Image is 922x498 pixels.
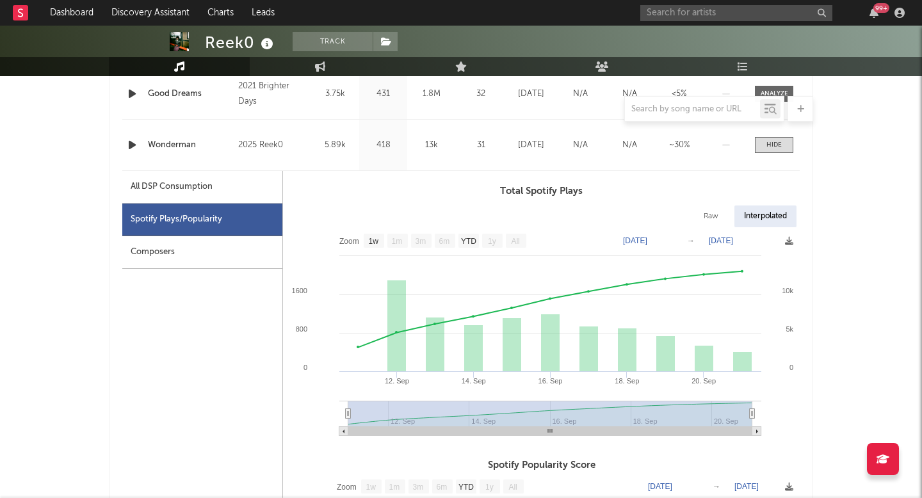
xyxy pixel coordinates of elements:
text: 3m [413,483,424,492]
text: [DATE] [623,236,647,245]
text: 6m [437,483,448,492]
div: 3.75k [314,88,356,100]
a: Wonderman [148,139,232,152]
input: Search for artists [640,5,832,21]
text: 1y [488,237,496,246]
text: 5k [786,325,793,333]
div: 31 [458,139,503,152]
text: 1m [389,483,400,492]
h3: Total Spotify Plays [283,184,800,199]
div: Reek0 [205,32,277,53]
div: 5.89k [314,139,356,152]
div: 99 + [873,3,889,13]
text: 1w [366,483,376,492]
text: [DATE] [648,482,672,491]
text: Zoom [337,483,357,492]
div: N/A [559,88,602,100]
div: 32 [458,88,503,100]
div: 2021 Brighter Days [238,79,308,109]
input: Search by song name or URL [625,104,760,115]
div: Composers [122,236,282,269]
div: <5% [658,88,700,100]
div: Raw [694,205,728,227]
text: → [687,236,695,245]
div: 1.8M [410,88,452,100]
div: N/A [559,139,602,152]
div: 2025 Reek0 [238,138,308,153]
div: 431 [362,88,404,100]
div: All DSP Consumption [131,179,213,195]
text: 16. Sep [538,377,563,385]
h3: Spotify Popularity Score [283,458,800,473]
text: 1600 [292,287,307,294]
text: 18. Sep [615,377,639,385]
div: N/A [608,139,651,152]
text: All [511,237,519,246]
div: [DATE] [510,139,553,152]
div: All DSP Consumption [122,171,282,204]
div: [DATE] [510,88,553,100]
a: Good Dreams [148,88,232,100]
text: 1w [369,237,379,246]
text: Zoom [339,237,359,246]
text: [DATE] [734,482,759,491]
text: 6m [439,237,450,246]
div: Spotify Plays/Popularity [122,204,282,236]
text: YTD [461,237,476,246]
div: Interpolated [734,205,797,227]
text: 800 [296,325,307,333]
button: 99+ [869,8,878,18]
div: ~ 30 % [658,139,700,152]
text: 10k [782,287,793,294]
text: 0 [789,364,793,371]
text: 12. Sep [385,377,409,385]
text: 1y [485,483,494,492]
div: N/A [608,88,651,100]
button: Track [293,32,373,51]
text: YTD [458,483,474,492]
text: 20. Sep [691,377,716,385]
text: 14. Sep [462,377,486,385]
div: 418 [362,139,404,152]
text: → [713,482,720,491]
div: 13k [410,139,452,152]
text: 1m [392,237,403,246]
text: All [508,483,517,492]
text: 3m [416,237,426,246]
text: [DATE] [709,236,733,245]
text: 0 [303,364,307,371]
